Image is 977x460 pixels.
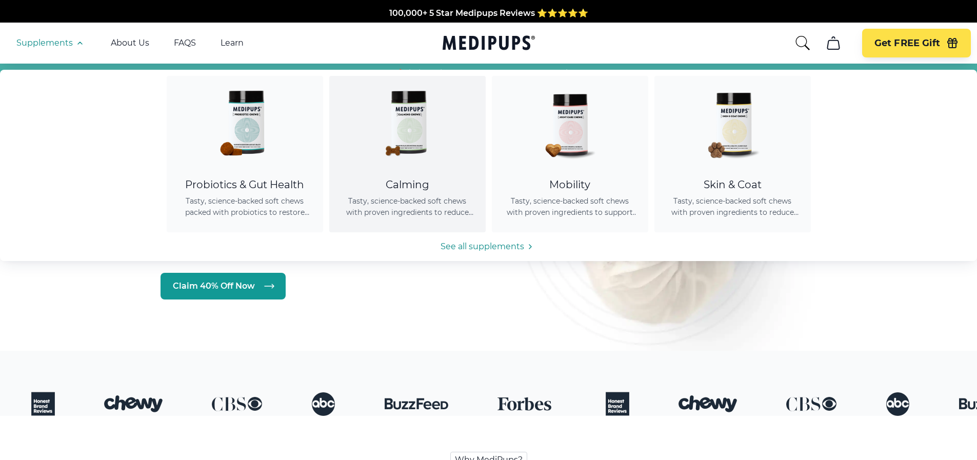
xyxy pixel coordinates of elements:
[667,178,799,191] div: Skin & Coat
[524,76,616,168] img: Joint Care Chews - Medipups
[862,29,971,57] button: Get FREE Gift
[318,20,659,30] span: Made In The [GEOGRAPHIC_DATA] from domestic & globally sourced ingredients
[874,37,940,49] span: Get FREE Gift
[686,76,779,168] img: Skin & Coat Chews - Medipups
[342,178,473,191] div: Calming
[443,33,535,54] a: Medipups
[342,195,473,218] span: Tasty, science-backed soft chews with proven ingredients to reduce anxiety, promote relaxation, a...
[111,38,149,48] a: About Us
[179,178,311,191] div: Probiotics & Gut Health
[667,195,799,218] span: Tasty, science-backed soft chews with proven ingredients to reduce shedding, promote healthy skin...
[198,76,291,168] img: Probiotic Dog Chews - Medipups
[654,76,811,232] a: Skin & Coat Chews - MedipupsSkin & CoatTasty, science-backed soft chews with proven ingredients t...
[794,35,811,51] button: search
[504,195,636,218] span: Tasty, science-backed soft chews with proven ingredients to support joint health, improve mobilit...
[221,38,244,48] a: Learn
[161,273,286,299] a: Claim 40% Off Now
[16,38,73,48] span: Supplements
[492,76,648,232] a: Joint Care Chews - MedipupsMobilityTasty, science-backed soft chews with proven ingredients to su...
[16,37,86,49] button: Supplements
[329,76,486,232] a: Calming Dog Chews - MedipupsCalmingTasty, science-backed soft chews with proven ingredients to re...
[504,178,636,191] div: Mobility
[389,8,588,17] span: 100,000+ 5 Star Medipups Reviews ⭐️⭐️⭐️⭐️⭐️
[361,76,453,168] img: Calming Dog Chews - Medipups
[821,31,846,55] button: cart
[174,38,196,48] a: FAQS
[167,76,323,232] a: Probiotic Dog Chews - MedipupsProbiotics & Gut HealthTasty, science-backed soft chews packed with...
[179,195,311,218] span: Tasty, science-backed soft chews packed with probiotics to restore gut balance, ease itching, sup...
